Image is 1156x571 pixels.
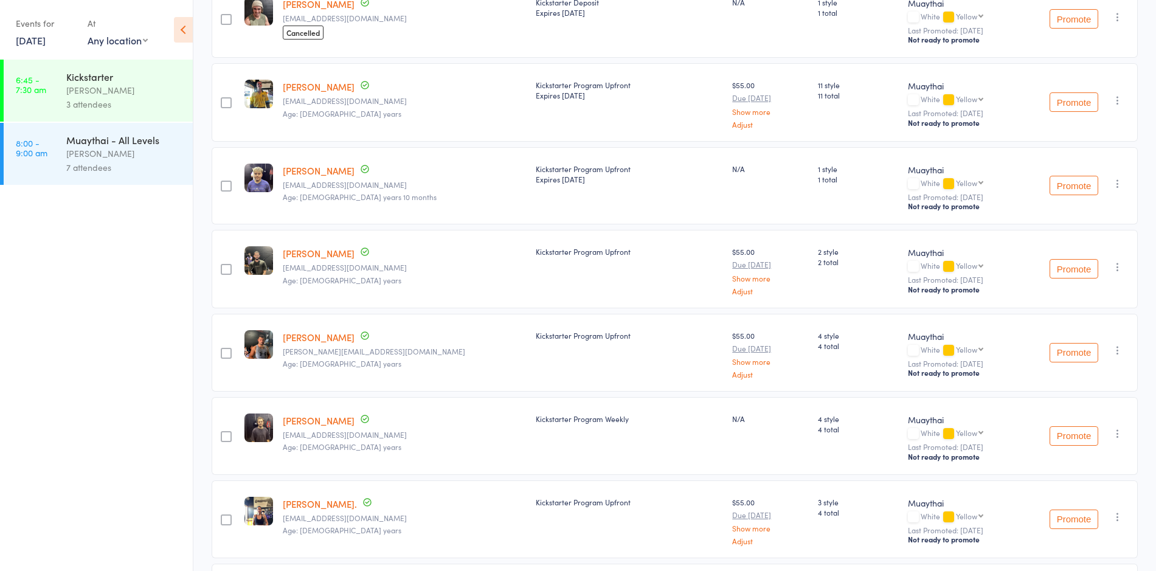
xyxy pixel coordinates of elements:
img: image1754084091.png [244,497,273,525]
span: Cancelled [283,26,324,40]
a: Adjust [732,537,808,545]
div: Yellow [956,345,977,353]
div: Muaythai [908,330,1010,342]
div: Not ready to promote [908,35,1010,44]
span: 11 total [818,90,898,100]
img: image1755161277.png [244,414,273,442]
div: N/A [732,164,808,174]
img: image1755161324.png [244,164,273,192]
div: Muaythai [908,414,1010,426]
span: 4 total [818,507,898,517]
div: Kickstarter Program Upfront [536,80,722,100]
div: Expires [DATE] [536,174,722,184]
div: Yellow [956,429,977,437]
small: aaronbooth1679@gmail.com [283,14,526,22]
small: Warren24knight@gmail.com [283,431,526,439]
div: Yellow [956,95,977,103]
div: 3 attendees [66,97,182,111]
div: Not ready to promote [908,368,1010,378]
span: Age: [DEMOGRAPHIC_DATA] years [283,108,401,119]
a: Adjust [732,287,808,295]
div: Yellow [956,261,977,269]
div: Yellow [956,12,977,20]
span: 1 style [818,164,898,174]
div: Not ready to promote [908,118,1010,128]
div: $55.00 [732,80,808,128]
small: Last Promoted: [DATE] [908,26,1010,35]
small: Due [DATE] [732,94,808,102]
a: 6:45 -7:30 amKickstarter[PERSON_NAME]3 attendees [4,60,193,122]
small: Cassidygerrard@gmail.com [283,263,526,272]
div: Kickstarter Program Upfront [536,330,722,341]
span: 1 total [818,174,898,184]
span: 2 total [818,257,898,267]
div: Yellow [956,512,977,520]
div: Not ready to promote [908,452,1010,462]
button: Promote [1050,426,1098,446]
div: Muaythai [908,246,1010,258]
button: Promote [1050,343,1098,362]
small: Due [DATE] [732,511,808,519]
a: Show more [732,524,808,532]
div: Events for [16,13,75,33]
a: [PERSON_NAME] [283,164,355,177]
span: 1 total [818,7,898,18]
div: 7 attendees [66,161,182,175]
button: Promote [1050,510,1098,529]
div: [PERSON_NAME] [66,147,182,161]
a: [PERSON_NAME] [283,414,355,427]
button: Promote [1050,259,1098,279]
small: Due [DATE] [732,344,808,353]
div: Kickstarter Program Weekly [536,414,722,424]
small: Last Promoted: [DATE] [908,443,1010,451]
div: Muaythai [908,164,1010,176]
a: Adjust [732,120,808,128]
button: Promote [1050,92,1098,112]
button: Promote [1050,176,1098,195]
div: Expires [DATE] [536,90,722,100]
small: Last Promoted: [DATE] [908,359,1010,368]
small: Last Promoted: [DATE] [908,193,1010,201]
a: [PERSON_NAME] [283,247,355,260]
span: Age: [DEMOGRAPHIC_DATA] years [283,275,401,285]
div: Kickstarter [66,70,182,83]
div: Kickstarter Program Upfront [536,164,722,184]
span: Age: [DEMOGRAPHIC_DATA] years [283,358,401,369]
a: Adjust [732,370,808,378]
small: Last Promoted: [DATE] [908,275,1010,284]
a: 8:00 -9:00 amMuaythai - All Levels[PERSON_NAME]7 attendees [4,123,193,185]
div: $55.00 [732,246,808,294]
div: N/A [732,414,808,424]
span: 3 style [818,497,898,507]
a: [PERSON_NAME] [283,331,355,344]
div: White [908,12,1010,22]
div: Muaythai [908,497,1010,509]
div: White [908,261,1010,272]
span: 2 style [818,246,898,257]
time: 6:45 - 7:30 am [16,75,46,94]
a: [PERSON_NAME]. [283,497,357,510]
small: Due [DATE] [732,260,808,269]
div: White [908,179,1010,189]
small: Last Promoted: [DATE] [908,109,1010,117]
small: Justin.he.1998@gmail.com [283,347,526,356]
span: 4 total [818,424,898,434]
time: 8:00 - 9:00 am [16,138,47,157]
button: Promote [1050,9,1098,29]
div: Any location [88,33,148,47]
img: image1754526001.png [244,330,273,359]
span: Age: [DEMOGRAPHIC_DATA] years [283,525,401,535]
small: Last Promoted: [DATE] [908,526,1010,535]
div: White [908,345,1010,356]
a: Show more [732,274,808,282]
div: Not ready to promote [908,285,1010,294]
img: image1752730794.png [244,80,273,108]
div: Yellow [956,179,977,187]
div: $55.00 [732,497,808,545]
div: White [908,429,1010,439]
small: bradshawadam0@gmail.com [283,97,526,105]
div: Not ready to promote [908,535,1010,544]
a: Show more [732,108,808,116]
span: 4 style [818,330,898,341]
div: White [908,512,1010,522]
